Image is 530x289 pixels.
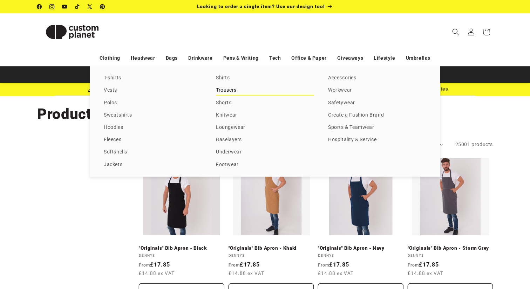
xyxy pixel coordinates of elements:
a: "Originals" Bib Apron - Black [139,245,224,251]
a: Clothing [100,52,120,64]
a: Sweatshirts [104,111,202,120]
a: Workwear [328,86,426,95]
a: Underwear [216,147,314,157]
img: Custom Planet [37,16,107,48]
a: Custom Planet [35,13,110,50]
a: Lifestyle [374,52,395,64]
a: Footwear [216,160,314,170]
a: Fleeces [104,135,202,145]
a: "Originals" Bib Apron - Khaki [229,245,314,251]
a: Hospitality & Service [328,135,426,145]
a: Giveaways [337,52,363,64]
a: Umbrellas [406,52,430,64]
a: Sports & Teamwear [328,123,426,132]
a: Polos [104,98,202,108]
a: Shirts [216,73,314,83]
iframe: Chat Widget [410,213,530,289]
a: T-shirts [104,73,202,83]
a: Knitwear [216,111,314,120]
a: "Originals" Bib Apron - Navy [318,245,403,251]
a: Baselayers [216,135,314,145]
a: Softshells [104,147,202,157]
a: Shorts [216,98,314,108]
a: Loungewear [216,123,314,132]
a: Create a Fashion Brand [328,111,426,120]
a: Hoodies [104,123,202,132]
a: Jackets [104,160,202,170]
a: Accessories [328,73,426,83]
a: Headwear [131,52,155,64]
a: "Originals" Bib Apron - Storm Grey [408,245,493,251]
a: Bags [166,52,178,64]
summary: Search [448,24,463,40]
a: Drinkware [188,52,212,64]
a: Vests [104,86,202,95]
span: Looking to order a single item? Use our design tool [197,4,325,9]
a: Office & Paper [291,52,326,64]
a: Pens & Writing [223,52,259,64]
a: Safetywear [328,98,426,108]
a: Tech [269,52,281,64]
a: Trousers [216,86,314,95]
